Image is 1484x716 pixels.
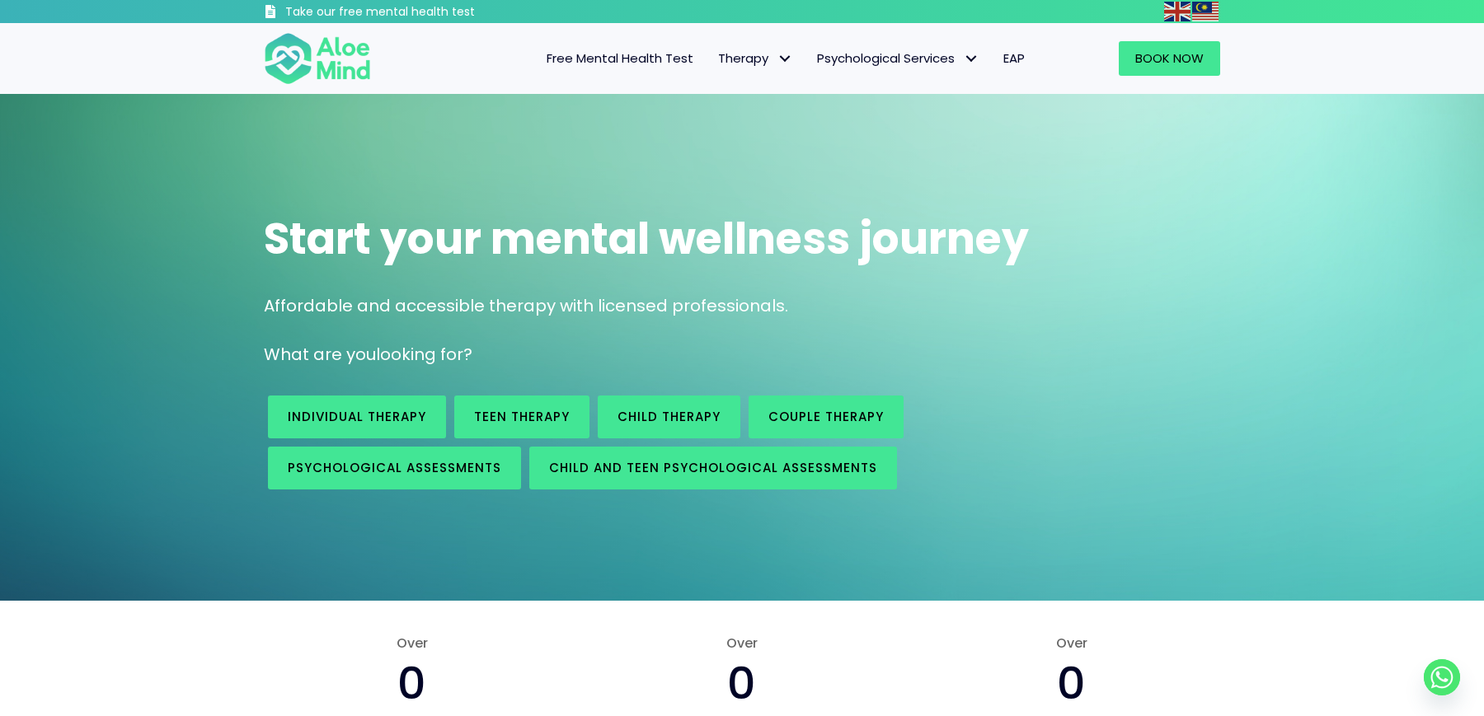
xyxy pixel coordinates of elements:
[376,343,472,366] span: looking for?
[817,49,979,67] span: Psychological Services
[288,408,426,425] span: Individual therapy
[1135,49,1204,67] span: Book Now
[268,395,446,438] a: Individual therapy
[598,395,740,438] a: Child Therapy
[1424,659,1460,695] a: Whatsapp
[1119,41,1220,76] a: Book Now
[1057,652,1086,714] span: 0
[397,652,426,714] span: 0
[1164,2,1192,21] a: English
[991,41,1037,76] a: EAP
[264,31,371,86] img: Aloe mind Logo
[285,4,563,21] h3: Take our free mental health test
[773,47,796,71] span: Therapy: submenu
[618,408,721,425] span: Child Therapy
[529,447,897,489] a: Child and Teen Psychological assessments
[547,49,693,67] span: Free Mental Health Test
[549,459,877,476] span: Child and Teen Psychological assessments
[288,459,501,476] span: Psychological assessments
[706,41,805,76] a: TherapyTherapy: submenu
[1003,49,1025,67] span: EAP
[594,634,890,653] span: Over
[1164,2,1190,21] img: en
[959,47,983,71] span: Psychological Services: submenu
[392,41,1037,76] nav: Menu
[749,395,904,438] a: Couple therapy
[1192,2,1220,21] a: Malay
[264,343,376,366] span: What are you
[474,408,570,425] span: Teen Therapy
[1192,2,1219,21] img: ms
[264,634,561,653] span: Over
[264,208,1029,269] span: Start your mental wellness journey
[268,447,521,489] a: Psychological assessments
[718,49,792,67] span: Therapy
[805,41,991,76] a: Psychological ServicesPsychological Services: submenu
[923,634,1220,653] span: Over
[264,4,563,23] a: Take our free mental health test
[768,408,884,425] span: Couple therapy
[454,395,589,438] a: Teen Therapy
[264,294,1220,318] p: Affordable and accessible therapy with licensed professionals.
[727,652,756,714] span: 0
[534,41,706,76] a: Free Mental Health Test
